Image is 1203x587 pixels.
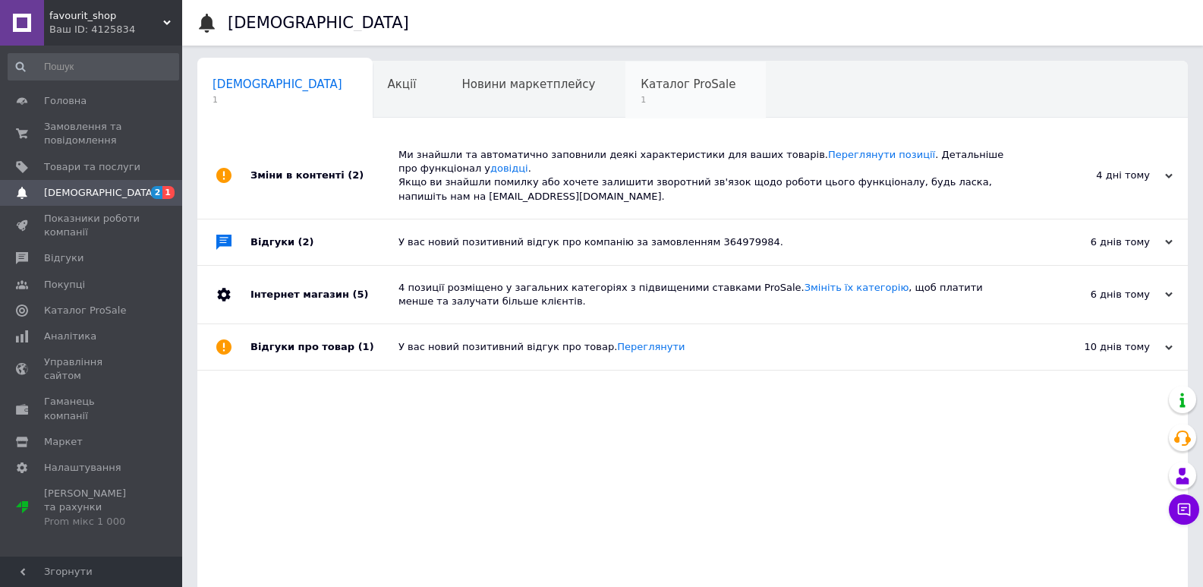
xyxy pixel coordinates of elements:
div: 4 дні тому [1021,169,1173,182]
span: Каталог ProSale [44,304,126,317]
span: Каталог ProSale [641,77,735,91]
div: 6 днів тому [1021,235,1173,249]
span: Аналітика [44,330,96,343]
span: [DEMOGRAPHIC_DATA] [44,186,156,200]
div: Prom мікс 1 000 [44,515,140,529]
a: Змініть їх категорію [805,282,909,293]
span: favourit_shop [49,9,163,23]
input: Пошук [8,53,179,80]
div: У вас новий позитивний відгук про товар. [398,340,1021,354]
span: Новини маркетплейсу [461,77,595,91]
div: Ми знайшли та автоматично заповнили деякі характеристики для ваших товарів. . Детальніше про функ... [398,148,1021,204]
span: [DEMOGRAPHIC_DATA] [213,77,342,91]
a: довідці [490,163,528,174]
a: Переглянути позиції [828,149,935,160]
div: Відгуки про товар [250,324,398,370]
div: Відгуки [250,219,398,265]
button: Чат з покупцем [1169,494,1199,525]
div: Інтернет магазин [250,266,398,323]
h1: [DEMOGRAPHIC_DATA] [228,14,409,32]
span: Замовлення та повідомлення [44,120,140,147]
span: (2) [348,169,364,181]
span: Управління сайтом [44,355,140,383]
div: 10 днів тому [1021,340,1173,354]
span: (1) [358,341,374,352]
span: 2 [151,186,163,199]
div: Ваш ID: 4125834 [49,23,182,36]
a: Переглянути [617,341,685,352]
span: Гаманець компанії [44,395,140,422]
span: 1 [641,94,735,106]
span: 1 [162,186,175,199]
div: Зміни в контенті [250,133,398,219]
div: 4 позиції розміщено у загальних категоріях з підвищеними ставками ProSale. , щоб платити менше та... [398,281,1021,308]
div: У вас новий позитивний відгук про компанію за замовленням 364979984. [398,235,1021,249]
span: 1 [213,94,342,106]
span: Маркет [44,435,83,449]
span: [PERSON_NAME] та рахунки [44,487,140,529]
span: Покупці [44,278,85,292]
span: Налаштування [44,461,121,475]
span: (2) [298,236,314,248]
div: 6 днів тому [1021,288,1173,301]
span: Показники роботи компанії [44,212,140,239]
span: (5) [352,289,368,300]
span: Товари та послуги [44,160,140,174]
span: Відгуки [44,251,83,265]
span: Головна [44,94,87,108]
span: Акції [388,77,417,91]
